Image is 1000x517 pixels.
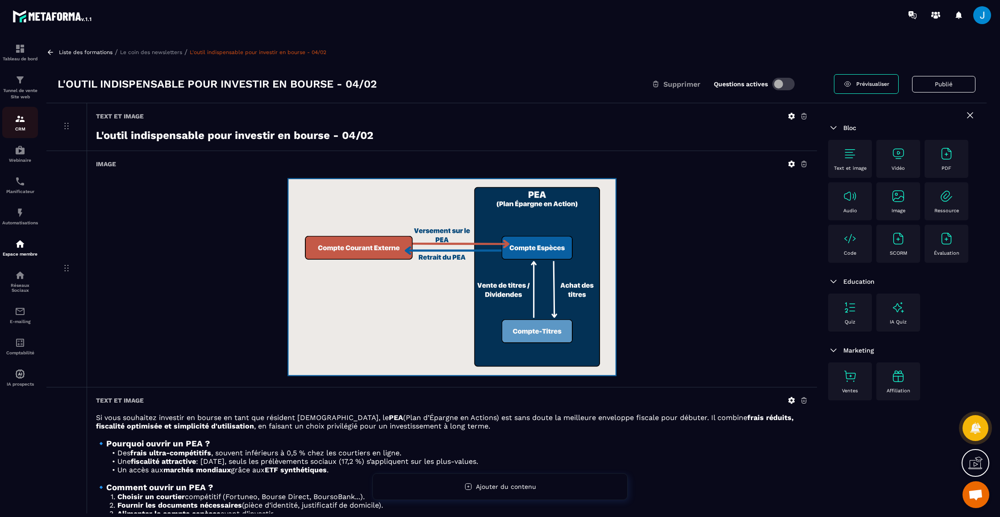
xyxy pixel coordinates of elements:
[2,232,38,263] a: automationsautomationsEspace membre
[15,113,25,124] img: formation
[843,124,856,131] span: Bloc
[12,8,93,24] img: logo
[2,220,38,225] p: Automatisations
[15,270,25,281] img: social-network
[15,176,25,187] img: scheduler
[891,369,905,383] img: text-image
[2,350,38,355] p: Comptabilité
[962,481,989,508] div: Ouvrir le chat
[934,208,959,214] p: Ressource
[184,48,187,56] span: /
[120,49,182,55] a: Le coin des newsletters
[117,492,185,501] strong: Choisir un courtier
[890,319,907,325] p: IA Quiz
[15,75,25,85] img: formation
[2,158,38,163] p: Webinaire
[891,300,905,315] img: text-image
[96,113,144,120] h6: Text et image
[15,145,25,156] img: automations
[106,439,210,449] strong: Pourquoi ouvrir un PEA ?
[834,74,899,94] a: Prévisualiser
[2,37,38,68] a: formationformationTableau de bord
[190,49,326,55] a: L'outil indispensable pour investir en bourse - 04/02
[842,388,858,394] p: Ventes
[96,397,144,404] h6: Text et image
[834,165,867,171] p: Text et image
[58,77,377,91] h3: L'outil indispensable pour investir en bourse - 04/02
[887,388,910,394] p: Affiliation
[96,483,808,492] h3: 🔹
[845,319,855,325] p: Quiz
[843,189,857,203] img: text-image no-wra
[107,466,808,474] li: Un accès aux grâce aux .
[912,76,975,92] button: Publié
[843,231,857,246] img: text-image no-wra
[96,160,116,168] h6: Image
[15,337,25,348] img: accountant
[891,147,905,161] img: text-image no-wra
[2,201,38,232] a: automationsautomationsAutomatisations
[2,138,38,169] a: automationsautomationsWebinaire
[856,81,889,87] span: Prévisualiser
[130,449,211,457] strong: frais ultra-compétitifs
[107,457,808,466] li: Une : [DATE], seuls les prélèvements sociaux (17,2 %) s’appliquent sur les plus-values.
[714,80,768,88] label: Questions actives
[287,177,616,378] img: background
[2,56,38,61] p: Tableau de bord
[2,107,38,138] a: formationformationCRM
[15,207,25,218] img: automations
[107,501,808,509] li: (pièce d’identité, justificatif de domicile).
[96,129,373,142] strong: L'outil indispensable pour investir en bourse - 04/02
[2,169,38,201] a: schedulerschedulerPlanificateur
[131,457,196,466] strong: fiscalité attractive
[891,189,905,203] img: text-image no-wra
[96,413,794,430] strong: frais réduits, fiscalité optimisée et simplicité d'utilisation
[939,189,954,203] img: text-image no-wra
[15,369,25,379] img: automations
[2,319,38,324] p: E-mailing
[892,165,905,171] p: Vidéo
[106,483,213,492] strong: Comment ouvrir un PEA ?
[890,250,907,256] p: SCORM
[96,413,808,430] p: Si vous souhaitez investir en bourse en tant que résident [DEMOGRAPHIC_DATA], le (Plan d’Épargne ...
[15,239,25,249] img: automations
[265,466,327,474] strong: ETF synthétiques
[15,306,25,317] img: email
[2,382,38,387] p: IA prospects
[96,439,808,449] h3: 🔹
[828,345,839,356] img: arrow-down
[59,49,112,55] a: Liste des formations
[828,276,839,287] img: arrow-down
[117,501,242,509] strong: Fournir les documents nécessaires
[2,283,38,293] p: Réseaux Sociaux
[107,449,808,457] li: Des , souvent inférieurs à 0,5 % chez les courtiers en ligne.
[843,208,857,214] p: Audio
[891,231,905,246] img: text-image no-wra
[843,278,875,285] span: Education
[939,231,954,246] img: text-image no-wra
[2,299,38,331] a: emailemailE-mailing
[107,492,808,501] li: compétitif (Fortuneo, Bourse Direct, BoursoBank...).
[115,48,118,56] span: /
[2,189,38,194] p: Planificateur
[476,483,536,490] span: Ajouter du contenu
[663,80,700,88] span: Supprimer
[2,263,38,299] a: social-networksocial-networkRéseaux Sociaux
[942,165,951,171] p: PDF
[2,126,38,131] p: CRM
[2,68,38,107] a: formationformationTunnel de vente Site web
[934,250,959,256] p: Évaluation
[939,147,954,161] img: text-image no-wra
[892,208,905,214] p: Image
[389,413,403,422] strong: PEA
[2,252,38,256] p: Espace membre
[843,369,857,383] img: text-image no-wra
[843,147,857,161] img: text-image no-wra
[844,250,856,256] p: Code
[163,466,231,474] strong: marchés mondiaux
[828,122,839,133] img: arrow-down
[843,300,857,315] img: text-image no-wra
[2,331,38,362] a: accountantaccountantComptabilité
